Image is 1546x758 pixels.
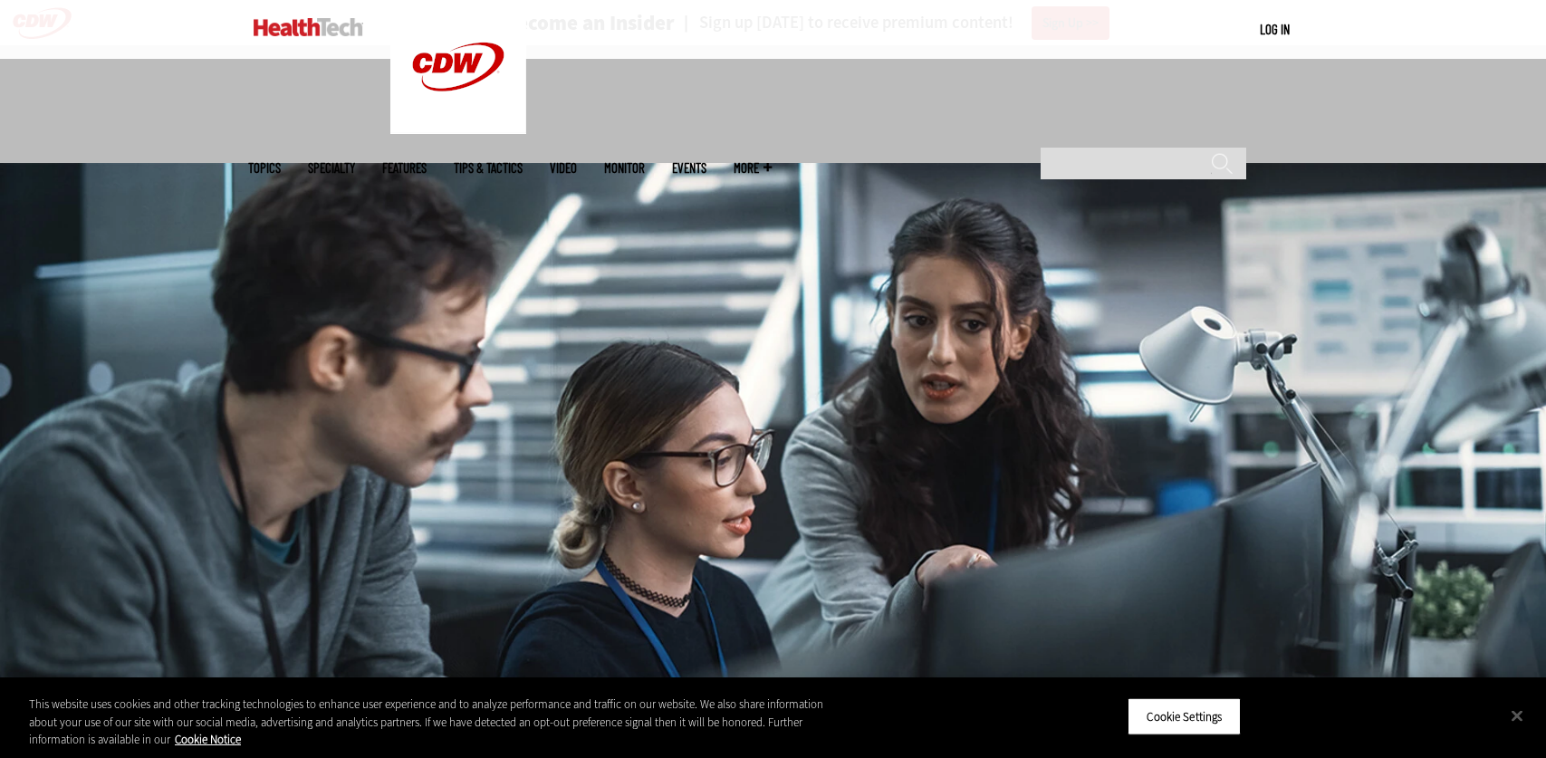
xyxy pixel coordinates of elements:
[390,120,526,139] a: CDW
[382,161,427,175] a: Features
[550,161,577,175] a: Video
[308,161,355,175] span: Specialty
[1128,697,1241,735] button: Cookie Settings
[254,18,363,36] img: Home
[672,161,706,175] a: Events
[454,161,523,175] a: Tips & Tactics
[604,161,645,175] a: MonITor
[1260,20,1290,39] div: User menu
[734,161,772,175] span: More
[29,696,850,749] div: This website uses cookies and other tracking technologies to enhance user experience and to analy...
[175,732,241,747] a: More information about your privacy
[1260,21,1290,37] a: Log in
[248,161,281,175] span: Topics
[1497,696,1537,735] button: Close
